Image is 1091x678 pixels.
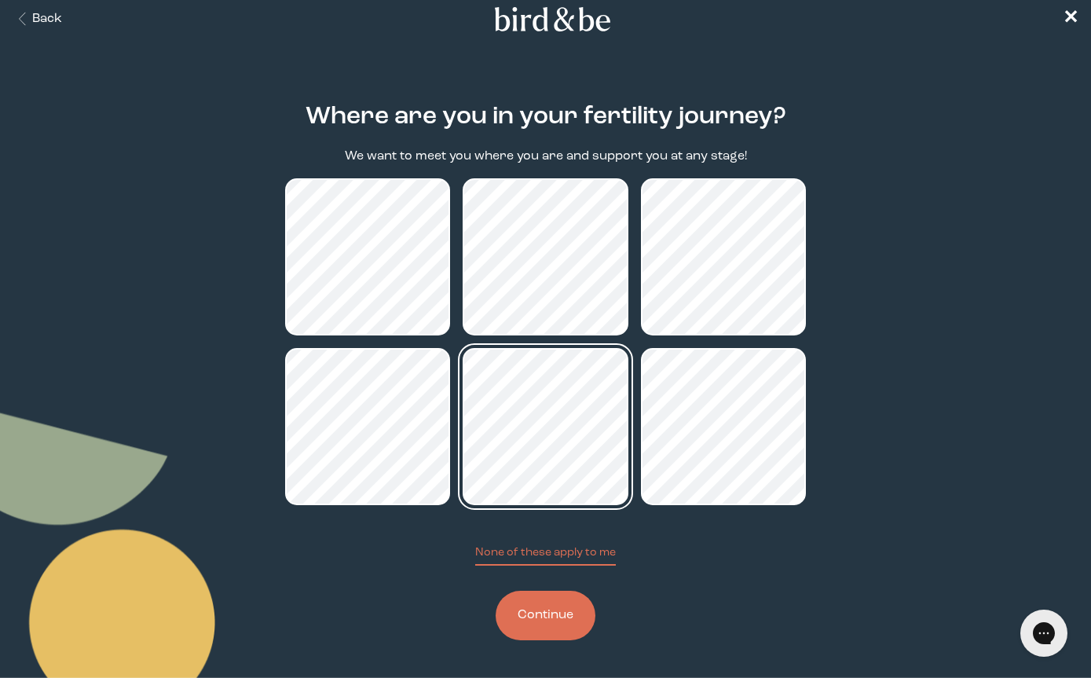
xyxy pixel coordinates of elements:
[13,10,62,28] button: Back Button
[496,591,595,640] button: Continue
[345,148,747,166] p: We want to meet you where you are and support you at any stage!
[475,544,616,566] button: None of these apply to me
[306,99,786,135] h2: Where are you in your fertility journey?
[1063,9,1078,28] span: ✕
[1012,604,1075,662] iframe: Gorgias live chat messenger
[1063,5,1078,33] a: ✕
